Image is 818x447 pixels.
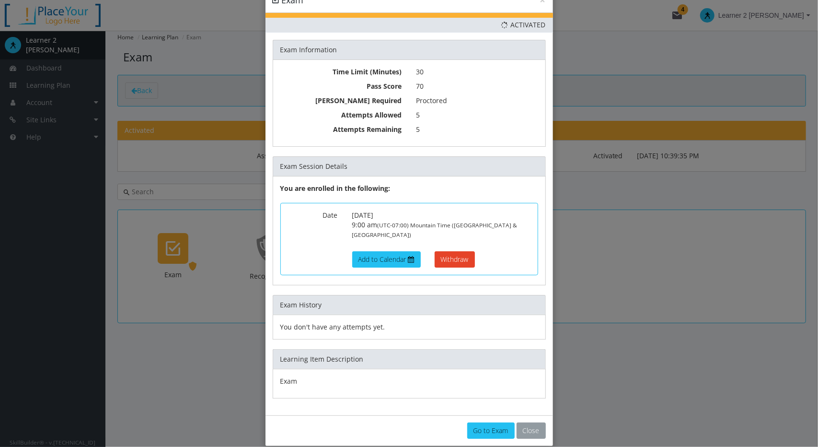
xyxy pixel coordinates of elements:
div: You don't have any attempts yet. [280,322,538,332]
span: Exam Information [280,45,337,54]
div: Learning Item Description [273,349,546,369]
strong: Attempts Allowed [342,110,402,119]
strong: Attempts Remaining [334,125,402,134]
p: 5 [416,125,538,134]
strong: [PERSON_NAME] Required [316,96,402,105]
span: Add to Calendar [358,255,406,264]
button: Close [517,423,546,439]
strong: You are enrolled in the following: [280,184,391,193]
p: 70 [416,82,538,91]
p: [DATE] 9:00 am [352,211,530,239]
button: Withdraw [435,251,475,268]
a: Add to Calendar [352,251,421,268]
p: Exam [280,376,538,386]
p: 30 [416,67,538,77]
span: Exam History [280,300,322,309]
span: Exam Session Details [280,162,348,171]
a: Go to Exam [467,423,515,439]
label: Date [281,211,345,220]
p: 5 [416,110,538,120]
small: (UTC-07:00) Mountain Time ([GEOGRAPHIC_DATA] & [GEOGRAPHIC_DATA]) [352,221,518,238]
strong: Time Limit (Minutes) [333,67,402,76]
strong: Pass Score [367,82,402,91]
span: Activated [502,20,546,29]
p: Proctored [416,96,538,106]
